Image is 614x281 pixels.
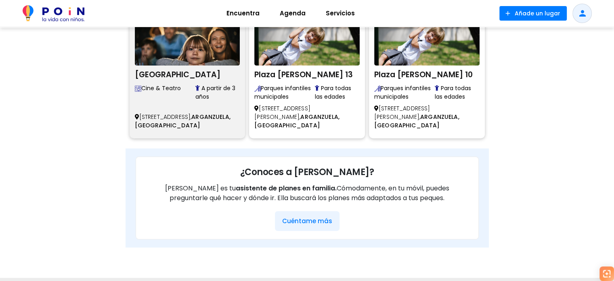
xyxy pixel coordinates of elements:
img: Plaza Luca De Tena 10 [374,20,480,65]
a: Servicios [316,4,365,23]
a: Plaza Luca De Tena 10 Plaza [PERSON_NAME] 10 Encuentra los mejores parques infantiles públicos pa... [374,20,480,133]
img: POiN [23,5,84,21]
img: Descubre salas de cine y teatro family-friendly: programación infantil, accesibilidad y comodidad... [135,85,141,92]
span: asistente de planes en familia. [236,184,337,193]
img: Plaza Luca De Tena 13 [254,20,360,65]
span: ARGANZUELA, [GEOGRAPHIC_DATA] [135,113,231,129]
a: Encuentra [216,4,270,23]
p: [PERSON_NAME] es tu Cómodamente, en tu móvil, puedes preguntarle qué hacer y dónde ir. Ella busca... [146,184,468,203]
a: Plaza Luca De Tena 13 Plaza [PERSON_NAME] 13 Encuentra los mejores parques infantiles públicos pa... [254,20,360,133]
h2: Plaza [PERSON_NAME] 10 [374,68,480,80]
img: Encuentra los mejores parques infantiles públicos para disfrutar al aire libre con niños. Más de ... [374,85,381,92]
button: Cuéntame más [275,211,339,231]
span: Cine & Teatro [135,84,195,101]
span: ARGANZUELA, [GEOGRAPHIC_DATA] [254,113,339,129]
h2: Plaza [PERSON_NAME] 13 [254,68,360,80]
span: Parques infantiles municipales [254,84,315,101]
img: Teatro Bululú [135,20,240,65]
img: Encuentra los mejores parques infantiles públicos para disfrutar al aire libre con niños. Más de ... [254,85,261,92]
p: [STREET_ADDRESS][PERSON_NAME], [254,101,360,133]
a: Teatro Bululú [GEOGRAPHIC_DATA] Descubre salas de cine y teatro family-friendly: programación inf... [135,20,240,133]
span: Para todas las edades [435,84,480,101]
span: Encuentra [223,7,263,20]
h2: [GEOGRAPHIC_DATA] [135,68,240,80]
p: [STREET_ADDRESS][PERSON_NAME], [374,101,480,133]
span: Para todas las edades [315,84,360,101]
a: Agenda [270,4,316,23]
span: Agenda [276,7,309,20]
button: Añade un lugar [499,6,567,21]
span: Parques infantiles municipales [374,84,435,101]
p: [STREET_ADDRESS], [135,110,240,133]
span: ARGANZUELA, [GEOGRAPHIC_DATA] [374,113,459,129]
span: A partir de 3 años [195,84,240,101]
h3: ¿Conoces a [PERSON_NAME]? [146,167,468,177]
span: Servicios [322,7,358,20]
